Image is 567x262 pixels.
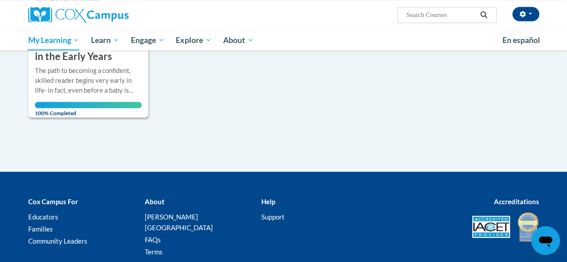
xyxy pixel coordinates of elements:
div: Main menu [22,30,546,50]
button: Account Settings [512,7,539,21]
span: My Learning [28,34,79,45]
a: En español [497,30,546,49]
a: About [217,30,260,50]
b: Accreditations [494,197,539,205]
a: Support [261,212,284,220]
iframe: Button to launch messaging window [531,226,560,255]
a: Terms [144,247,162,255]
span: En español [502,35,540,44]
input: Search Courses [405,9,477,20]
a: [PERSON_NAME][GEOGRAPHIC_DATA] [144,212,212,231]
span: Learn [91,34,119,45]
button: Search [477,9,490,20]
a: FAQs [144,235,160,243]
span: 100% Completed [35,102,142,116]
a: Cox Campus [28,7,190,23]
span: About [223,34,254,45]
b: About [144,197,164,205]
img: IDA® Accredited [517,211,539,242]
img: Accredited IACET® Provider [472,215,510,238]
a: My Learning [22,30,86,50]
a: Families [28,224,53,232]
a: Explore [170,30,217,50]
div: The path to becoming a confident, skilled reader begins very early in life- in fact, even before ... [35,65,142,95]
a: Learn [85,30,125,50]
a: Engage [125,30,170,50]
a: Community Leaders [28,236,87,245]
div: Your progress [35,102,142,108]
b: Cox Campus For [28,197,78,205]
img: Cox Campus [28,7,129,23]
span: Engage [131,34,164,45]
span: Explore [176,34,212,45]
a: Educators [28,212,58,220]
b: Help [261,197,275,205]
